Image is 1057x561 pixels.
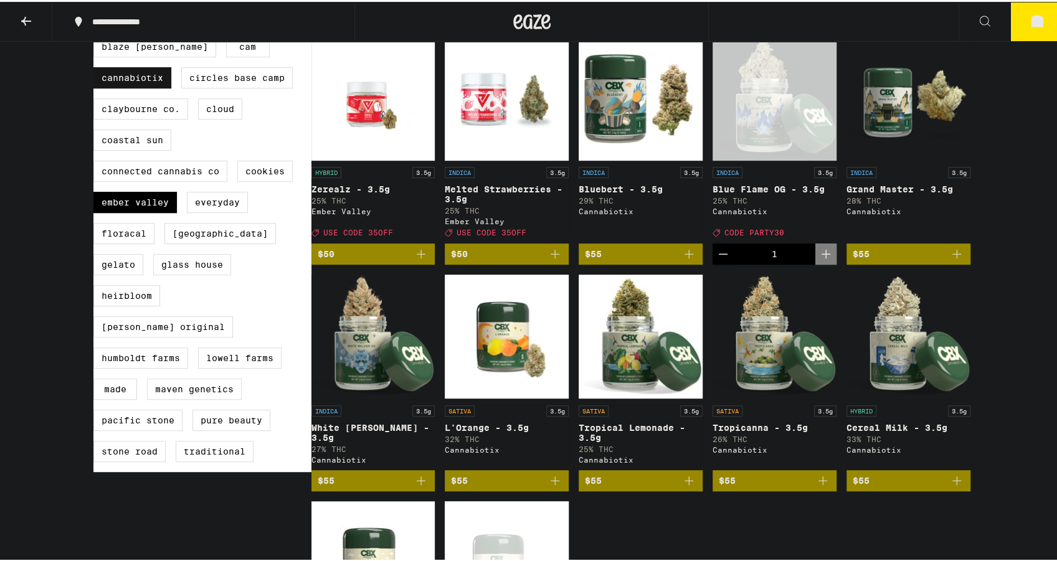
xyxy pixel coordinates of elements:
label: Cannabiotix [93,65,171,87]
p: INDICA [713,165,742,176]
p: HYBRID [311,165,341,176]
p: 3.5g [680,165,703,176]
span: $55 [719,474,736,484]
span: 2 [1035,17,1039,24]
p: HYBRID [846,403,876,415]
a: Open page for Melted Strawberries - 3.5g from Ember Valley [445,34,569,241]
p: 3.5g [814,165,837,176]
label: Cloud [198,97,242,118]
label: Circles Base Camp [181,65,293,87]
label: Connected Cannabis Co [93,159,227,180]
label: [PERSON_NAME] Original [93,314,233,336]
img: Cannabiotix - Bluebert - 3.5g [579,34,703,159]
span: $55 [853,474,870,484]
span: $55 [585,247,602,257]
a: Open page for Blue Flame OG - 3.5g from Cannabiotix [713,34,837,241]
p: Bluebert - 3.5g [579,182,703,192]
label: Maven Genetics [147,377,242,398]
div: Cannabiotix [713,444,837,452]
p: 3.5g [948,165,970,176]
p: 33% THC [846,433,970,441]
a: Open page for Tropical Lemonade - 3.5g from Cannabiotix [579,273,703,468]
div: Cannabiotix [846,205,970,214]
p: Melted Strawberries - 3.5g [445,182,569,202]
p: INDICA [579,165,609,176]
p: Cereal Milk - 3.5g [846,421,970,431]
span: $50 [451,247,468,257]
div: Cannabiotix [713,205,837,214]
label: Everyday [187,190,248,211]
img: Ember Valley - Zerealz - 3.5g [311,34,435,159]
p: SATIVA [579,403,609,415]
p: Grand Master - 3.5g [846,182,970,192]
a: Open page for Grand Master - 3.5g from Cannabiotix [846,34,970,241]
img: Cannabiotix - Tropical Lemonade - 3.5g [579,273,703,397]
img: Ember Valley - Melted Strawberries - 3.5g [445,34,569,159]
p: 3.5g [680,403,703,415]
label: Gelato [93,252,143,273]
label: MADE [93,377,137,398]
a: Open page for Cereal Milk - 3.5g from Cannabiotix [846,273,970,468]
label: FloraCal [93,221,154,242]
label: Cookies [237,159,293,180]
button: Add to bag [445,242,569,263]
label: Traditional [176,439,254,460]
span: CODE PARTY30 [724,227,784,235]
button: Decrement [713,242,734,263]
button: Add to bag [311,468,435,489]
p: 26% THC [713,433,837,441]
div: Cannabiotix [579,205,703,214]
button: Add to bag [713,468,837,489]
p: 32% THC [445,433,569,441]
p: INDICA [311,403,341,415]
label: Humboldt Farms [93,346,188,367]
span: $55 [451,474,468,484]
button: Add to bag [579,242,703,263]
div: Ember Valley [445,215,569,224]
button: Add to bag [579,468,703,489]
div: Cannabiotix [579,454,703,462]
span: $55 [318,474,334,484]
span: $55 [585,474,602,484]
p: 3.5g [412,403,435,415]
div: Cannabiotix [311,454,435,462]
div: 1 [772,247,777,257]
button: Increment [815,242,837,263]
p: 3.5g [412,165,435,176]
button: Add to bag [846,242,970,263]
a: Open page for L'Orange - 3.5g from Cannabiotix [445,273,569,468]
img: Cannabiotix - L'Orange - 3.5g [445,273,569,397]
p: 25% THC [713,195,837,203]
label: Pure Beauty [192,408,270,429]
p: 25% THC [579,443,703,451]
a: Open page for Zerealz - 3.5g from Ember Valley [311,34,435,241]
p: 28% THC [846,195,970,203]
p: 29% THC [579,195,703,203]
a: Open page for Tropicanna - 3.5g from Cannabiotix [713,273,837,468]
button: Add to bag [445,468,569,489]
div: Ember Valley [311,205,435,214]
span: Hi. Need any help? [7,9,90,19]
label: Pacific Stone [93,408,182,429]
span: USE CODE 35OFF [457,227,526,235]
p: Tropicanna - 3.5g [713,421,837,431]
p: 3.5g [814,403,837,415]
p: Blue Flame OG - 3.5g [713,182,837,192]
button: Add to bag [311,242,435,263]
label: [GEOGRAPHIC_DATA] [164,221,276,242]
img: Cannabiotix - Tropicanna - 3.5g [713,273,837,397]
p: INDICA [445,165,475,176]
label: CAM [226,34,270,55]
a: Open page for White Walker OG - 3.5g from Cannabiotix [311,273,435,468]
p: L'Orange - 3.5g [445,421,569,431]
label: Ember Valley [93,190,177,211]
p: Zerealz - 3.5g [311,182,435,192]
span: USE CODE 35OFF [323,227,393,235]
div: Cannabiotix [846,444,970,452]
label: Claybourne Co. [93,97,188,118]
p: 3.5g [546,165,569,176]
img: Cannabiotix - Cereal Milk - 3.5g [846,273,970,397]
p: 27% THC [311,443,435,451]
p: SATIVA [713,403,742,415]
p: Tropical Lemonade - 3.5g [579,421,703,441]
